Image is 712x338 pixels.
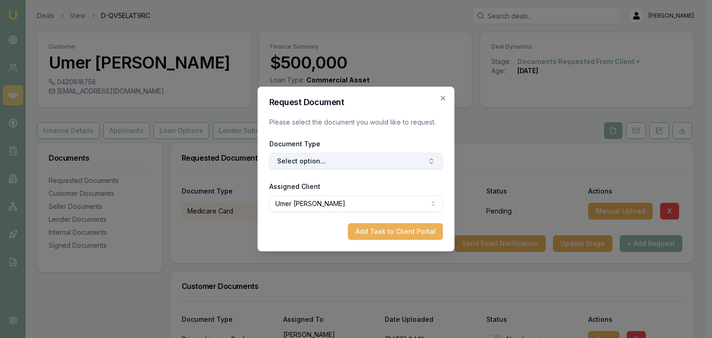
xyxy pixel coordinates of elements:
[348,223,443,240] button: Add Task to Client Portal
[269,153,443,169] button: Select option...
[269,98,443,106] h2: Request Document
[269,182,320,190] label: Assigned Client
[269,140,320,148] label: Document Type
[269,118,443,127] p: Please select the document you would like to request.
